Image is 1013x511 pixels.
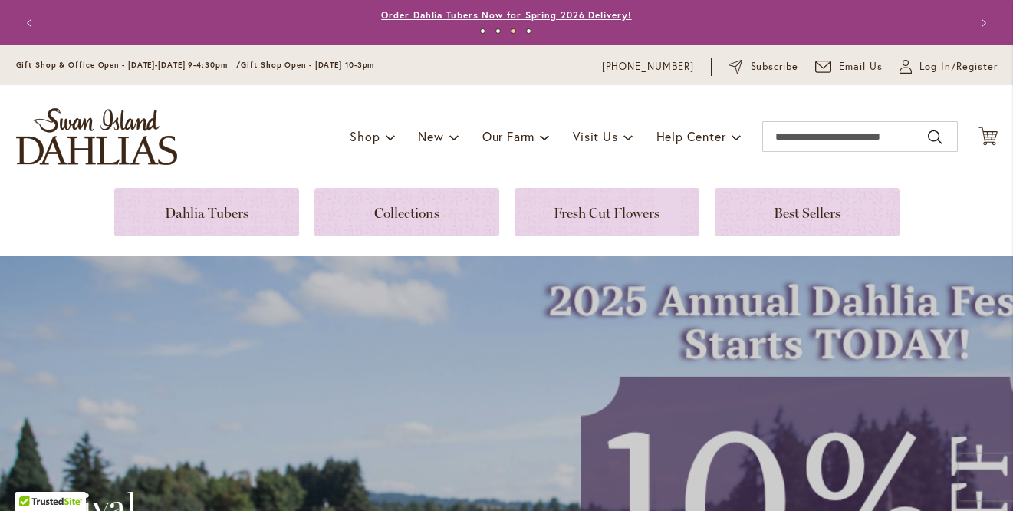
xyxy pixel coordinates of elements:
button: 4 of 4 [526,28,531,34]
span: Log In/Register [919,59,998,74]
button: 2 of 4 [495,28,501,34]
a: Email Us [815,59,883,74]
span: Subscribe [751,59,799,74]
a: store logo [16,108,177,165]
span: Gift Shop & Office Open - [DATE]-[DATE] 9-4:30pm / [16,60,242,70]
span: Gift Shop Open - [DATE] 10-3pm [241,60,374,70]
a: [PHONE_NUMBER] [602,59,695,74]
span: Shop [350,128,380,144]
span: New [418,128,443,144]
a: Subscribe [729,59,798,74]
button: 3 of 4 [511,28,516,34]
a: Log In/Register [900,59,998,74]
span: Visit Us [573,128,617,144]
button: Previous [16,8,47,38]
button: Next [967,8,998,38]
span: Email Us [839,59,883,74]
span: Help Center [656,128,726,144]
span: Our Farm [482,128,534,144]
a: Order Dahlia Tubers Now for Spring 2026 Delivery! [381,9,631,21]
button: 1 of 4 [480,28,485,34]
